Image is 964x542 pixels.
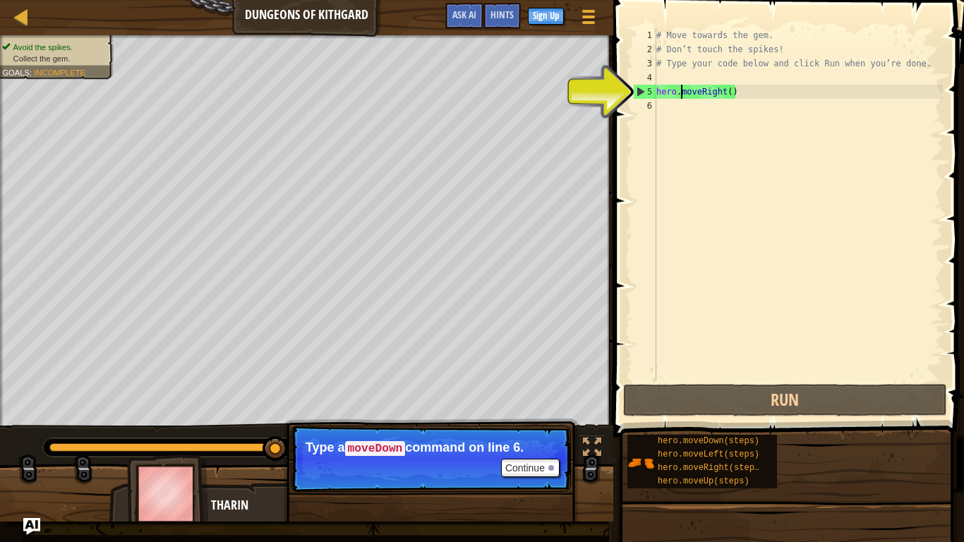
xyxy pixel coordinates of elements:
code: moveDown [345,441,406,457]
span: Goals [2,68,30,77]
div: 2 [633,42,656,56]
li: Collect the gem. [2,53,105,64]
span: Avoid the spikes. [13,42,73,52]
span: hero.moveUp(steps) [658,476,749,486]
button: Continue [501,459,560,477]
img: thang_avatar_frame.png [127,454,209,533]
div: 1 [633,28,656,42]
button: Show game menu [571,3,606,36]
span: Ask AI [452,8,476,21]
button: Toggle fullscreen [578,435,606,464]
li: Avoid the spikes. [2,42,105,53]
span: Hints [490,8,514,21]
button: Sign Up [528,8,564,25]
div: 3 [633,56,656,71]
div: 6 [633,99,656,113]
div: Tharin [211,496,490,514]
span: hero.moveLeft(steps) [658,450,759,459]
p: Type a command on line 6. [306,440,556,456]
span: : [30,68,34,77]
span: Incomplete [34,68,85,77]
img: portrait.png [627,450,654,476]
button: Ask AI [445,3,483,29]
span: Collect the gem. [13,54,71,63]
div: 5 [634,85,656,99]
span: hero.moveDown(steps) [658,436,759,446]
button: Ask AI [23,518,40,535]
span: hero.moveRight(steps) [658,463,764,473]
button: Run [623,384,947,416]
div: 4 [633,71,656,85]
